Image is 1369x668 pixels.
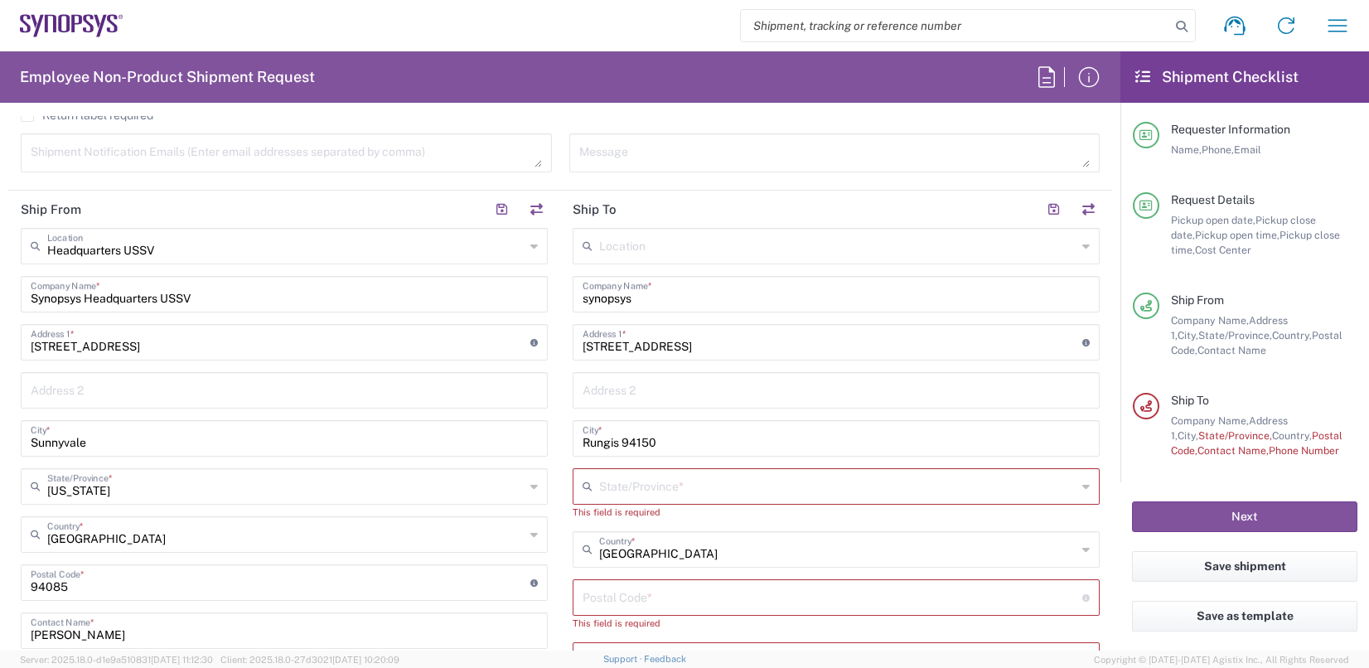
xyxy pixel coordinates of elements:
span: Request Details [1171,193,1255,206]
span: Phone Number [1269,444,1339,457]
span: Company Name, [1171,314,1249,327]
span: Requester Information [1171,123,1290,136]
span: Contact Name [1197,344,1266,356]
span: Name, [1171,143,1202,156]
h2: Shipment Checklist [1135,67,1299,87]
div: This field is required [573,616,1100,631]
span: [DATE] 10:20:09 [332,655,399,665]
span: Pickup open date, [1171,214,1255,226]
a: Feedback [644,654,686,664]
span: Server: 2025.18.0-d1e9a510831 [20,655,213,665]
button: Save as template [1132,601,1357,632]
span: Email [1234,143,1261,156]
h2: Ship To [573,201,617,218]
span: Ship To [1171,394,1209,407]
span: Copyright © [DATE]-[DATE] Agistix Inc., All Rights Reserved [1094,652,1349,667]
span: Ship From [1171,293,1224,307]
input: Shipment, tracking or reference number [741,10,1170,41]
span: Pickup open time, [1195,229,1280,241]
span: [DATE] 11:12:30 [151,655,213,665]
span: State/Province, [1198,329,1272,341]
div: This field is required [573,505,1100,520]
span: Phone, [1202,143,1234,156]
span: Company Name, [1171,414,1249,427]
span: Client: 2025.18.0-27d3021 [220,655,399,665]
span: State/Province, [1198,429,1272,442]
span: City, [1178,429,1198,442]
span: Cost Center [1195,244,1251,256]
h2: Employee Non-Product Shipment Request [20,67,315,87]
button: Next [1132,501,1357,532]
span: City, [1178,329,1198,341]
span: Country, [1272,429,1312,442]
h2: Ship From [21,201,81,218]
span: Contact Name, [1197,444,1269,457]
a: Support [603,654,645,664]
span: Country, [1272,329,1312,341]
button: Save shipment [1132,551,1357,582]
